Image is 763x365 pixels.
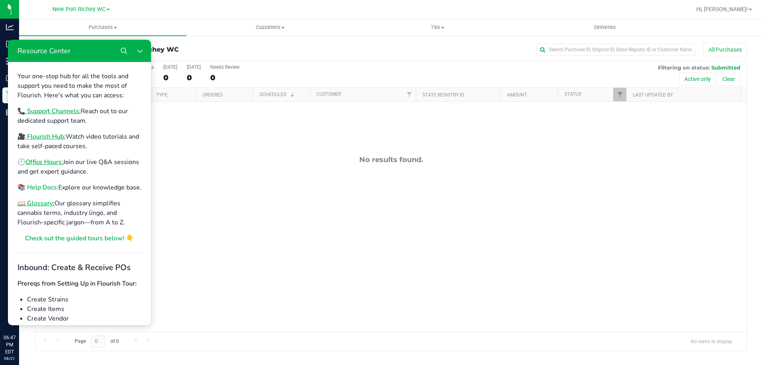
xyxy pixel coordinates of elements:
h3: Purchase Fulfillment: [35,46,272,53]
inline-svg: Analytics [6,23,14,31]
span: Customers [187,24,353,31]
span: Filtering on status: [658,64,710,71]
div: No results found. [35,155,747,164]
iframe: Resource center [8,40,151,325]
span: Purchases [19,24,186,31]
a: State Registry ID [422,92,464,98]
p: 06:47 PM EDT [4,334,15,355]
p: Our glossary simplifies cannabis terms, industry lingo, and Flourish-specific jargon—from A to Z. [10,159,134,187]
inline-svg: Outbound [6,74,14,82]
span: Tills [354,24,521,31]
span: Check out the guided tours below! 👇 [17,194,126,203]
button: Active only [679,72,716,86]
p: 08/21 [4,355,15,361]
button: All Purchases [703,43,747,56]
input: Search Purchase ID, Original ID, State Registry ID or Customer Name... [536,44,695,56]
p: Watch video tutorials and take self-paced courses. [10,92,134,111]
a: Office Hours: [17,118,55,127]
p: 🕘 Join our live Q&A sessions and get expert guidance. [10,118,134,137]
li: Create Areas and Locations [19,284,134,293]
inline-svg: Inbound [6,40,14,48]
a: 🎥 Flourish Hub: [10,93,58,101]
span: Deliveries [583,24,627,31]
div: [DATE] [163,64,177,70]
div: 0 [210,73,240,82]
p: Reach out to our dedicated support team. [10,67,134,86]
div: Needs Review [210,64,240,70]
span: Hi, [PERSON_NAME]! [696,6,748,12]
li: Create Items [19,265,134,274]
div: 0 [163,73,177,82]
a: 📞 Support Channels: [10,67,73,76]
li: Create Vendor [19,274,134,284]
a: Customers [186,19,354,36]
inline-svg: Retail [6,91,14,99]
a: Customer [316,91,341,97]
a: Amount [507,92,527,98]
span: No items to display [684,335,739,347]
inline-svg: Inventory [6,57,14,65]
div: [DATE] [187,64,201,70]
a: 📚 Help Docs: [10,143,50,152]
span: Submitted [711,64,740,71]
b: Prereqs from Setting Up in Flourish Tour: [10,239,129,248]
button: Close Resource Center [124,3,140,19]
a: Scheduled [259,92,296,97]
li: Create Strains [19,255,134,265]
inline-svg: Reports [6,108,14,116]
b: Inbound: Create & Receive POs [10,222,123,233]
a: Ordered [202,92,223,98]
a: Tills [354,19,521,36]
a: Type [156,92,168,98]
a: Deliveries [521,19,689,36]
div: 0 [187,73,201,82]
a: Status [564,91,581,97]
a: 📖 Glossary: [10,159,46,168]
button: Clear [717,72,740,86]
a: Last Updated By [633,92,673,98]
span: Page of 0 [68,335,125,348]
span: New Port Richey WC [52,6,106,13]
p: Explore our knowledge base. [10,143,134,153]
a: Filter [613,88,626,101]
button: Search [108,3,124,19]
a: Filter [403,88,416,101]
div: Resource Center [3,6,62,16]
a: Purchases [19,19,186,36]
